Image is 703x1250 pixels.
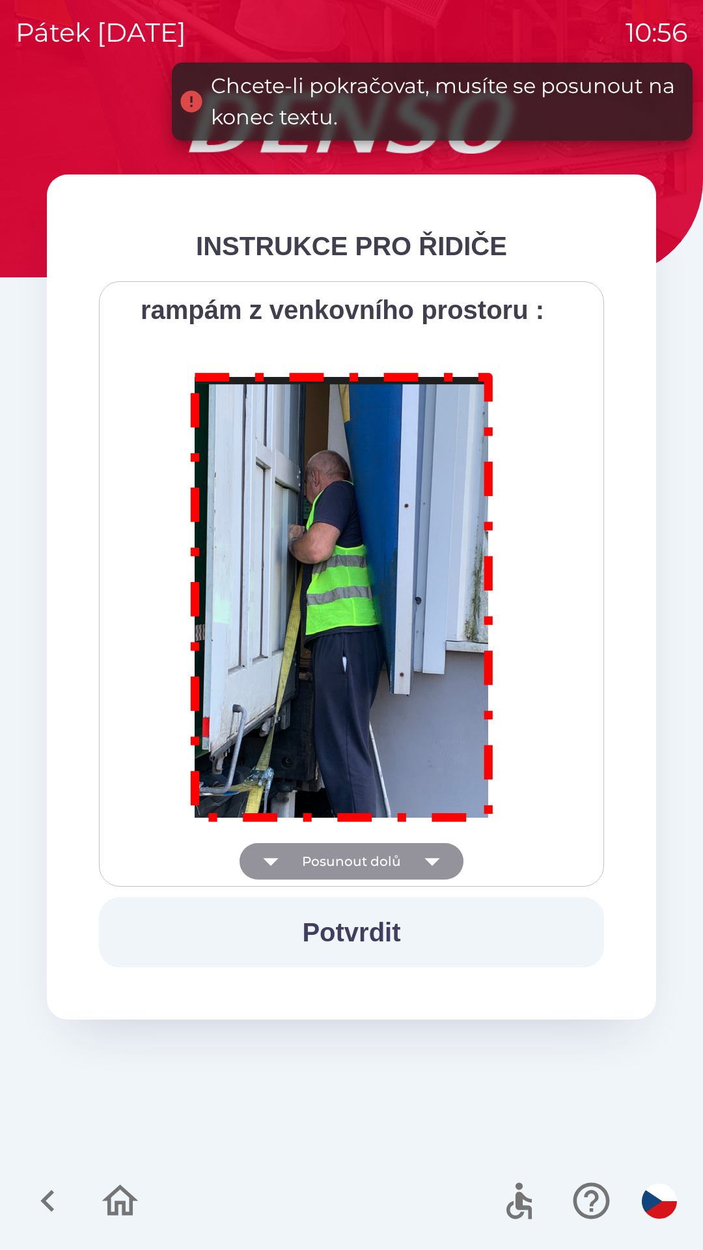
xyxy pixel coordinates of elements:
[99,227,604,266] div: INSTRUKCE PRO ŘIDIČE
[626,13,687,52] p: 10:56
[47,91,656,154] img: Logo
[16,13,186,52] p: pátek [DATE]
[642,1184,677,1219] img: cs flag
[176,355,509,834] img: M8MNayrTL6gAAAABJRU5ErkJggg==
[240,843,463,880] button: Posunout dolů
[211,70,680,133] div: Chcete-li pokračovat, musíte se posunout na konec textu.
[99,897,604,967] button: Potvrdit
